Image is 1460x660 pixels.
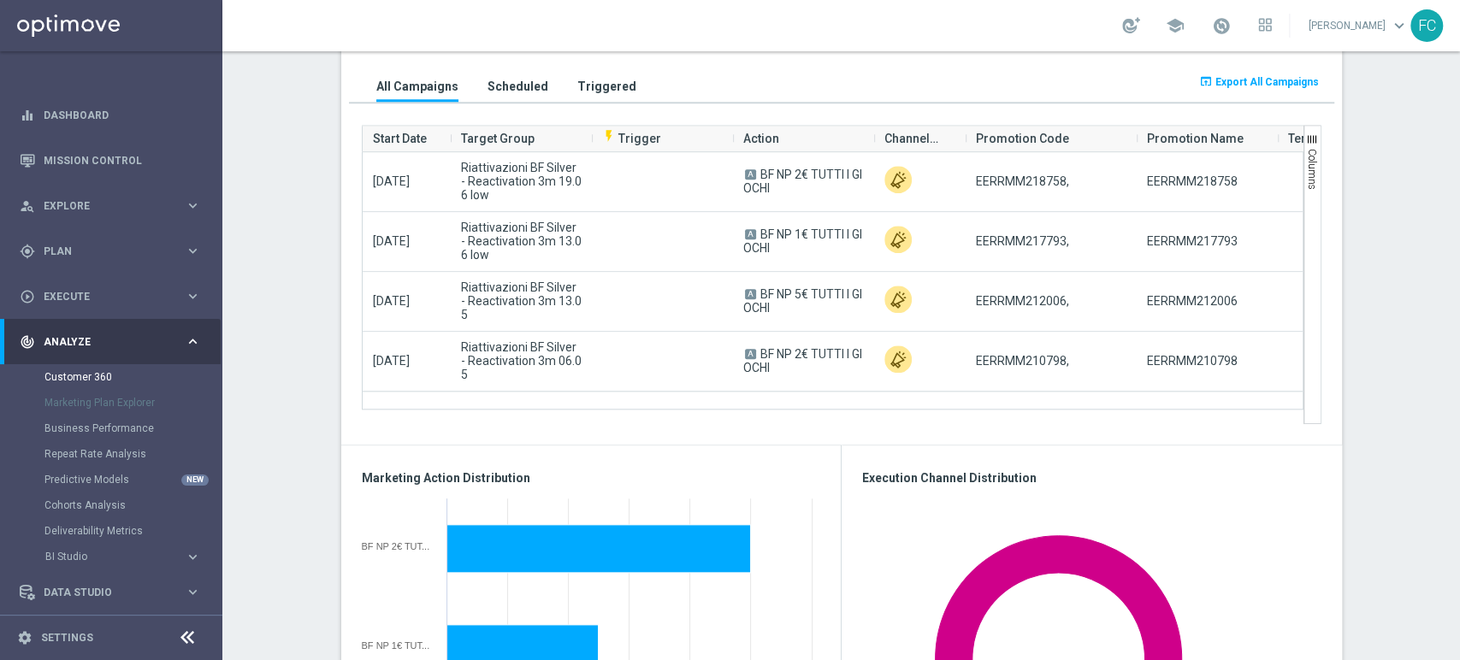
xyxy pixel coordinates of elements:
[44,587,185,598] span: Data Studio
[44,492,221,518] div: Cohorts Analysis
[1390,16,1409,35] span: keyboard_arrow_down
[976,121,1069,156] span: Promotion Code
[1166,16,1185,35] span: school
[745,349,756,359] span: A
[19,154,202,168] button: Mission Control
[185,333,201,350] i: keyboard_arrow_right
[44,92,201,138] a: Dashboard
[44,447,178,461] a: Repeat Rate Analysis
[19,109,202,122] div: equalizer Dashboard
[461,221,582,262] span: Riattivazioni BF Silver - Reactivation 3m 13.06 low
[743,347,862,374] span: BF NP 2€ TUTTI I GIOCHI
[44,390,221,415] div: Marketing Plan Explorer
[1307,13,1410,38] a: [PERSON_NAME]keyboard_arrow_down
[1197,70,1321,94] button: open_in_browser Export All Campaigns
[884,121,942,156] span: Channel(s)
[373,121,427,156] span: Start Date
[20,244,185,259] div: Plan
[20,289,35,304] i: play_circle_outline
[884,226,912,253] img: Other
[373,354,410,368] span: [DATE]
[44,337,185,347] span: Analyze
[44,467,221,492] div: Predictive Models
[19,199,202,213] button: person_search Explore keyboard_arrow_right
[976,354,1069,368] span: EERRMM210798,
[461,340,582,381] span: Riattivazioni BF Silver - Reactivation 3m 06.05
[44,473,178,486] a: Predictive Models
[181,474,209,486] div: NEW
[185,243,201,259] i: keyboard_arrow_right
[602,129,616,143] i: flash_on
[1147,234,1238,248] span: EERRMM217793
[44,292,185,302] span: Execute
[461,280,582,321] span: Riattivazioni BF Silver - Reactivation 3m 13.05
[1147,174,1238,188] span: EERRMM218758
[743,168,862,195] span: BF NP 2€ TUTTI I GIOCHI
[20,334,185,350] div: Analyze
[19,586,202,599] div: Data Studio keyboard_arrow_right
[44,364,221,390] div: Customer 360
[1306,149,1318,190] span: Columns
[976,234,1069,248] span: EERRMM217793,
[185,197,201,214] i: keyboard_arrow_right
[577,79,636,94] h3: Triggered
[373,234,410,248] span: [DATE]
[44,246,185,256] span: Plan
[20,289,185,304] div: Execute
[44,544,221,569] div: BI Studio
[362,470,820,486] h3: Marketing Action Distribution
[185,288,201,304] i: keyboard_arrow_right
[1215,76,1319,88] span: Export All Campaigns
[743,121,779,156] span: Action
[884,345,912,373] img: Other
[362,640,434,651] div: BF NP 1€ TUTTI I GIOCHI
[20,198,185,214] div: Explore
[745,289,756,299] span: A
[862,470,1321,486] h3: Execution Channel Distribution
[1147,354,1238,368] span: EERRMM210798
[19,335,202,349] button: track_changes Analyze keyboard_arrow_right
[17,630,33,645] i: settings
[483,70,553,102] button: Scheduled
[44,421,178,435] a: Business Performance
[602,132,661,145] span: Trigger
[362,541,434,551] div: BF NP 2€ TUTTI I GIOCHI
[372,70,463,102] button: All Campaigns
[20,244,35,259] i: gps_fixed
[44,415,221,441] div: Business Performance
[745,169,756,180] span: A
[976,294,1069,308] span: EERRMM212006,
[743,287,862,315] span: BF NP 5€ TUTTI I GIOCHI
[20,198,35,214] i: person_search
[461,161,582,202] span: Riattivazioni BF Silver - Reactivation 3m 19.06 low
[1147,121,1244,156] span: Promotion Name
[1288,121,1355,156] span: Template(s)
[1410,9,1443,42] div: FC
[44,370,178,384] a: Customer 360
[488,79,548,94] h3: Scheduled
[44,550,202,563] div: BI Studio keyboard_arrow_right
[185,584,201,600] i: keyboard_arrow_right
[44,524,178,538] a: Deliverability Metrics
[44,201,185,211] span: Explore
[745,229,756,239] span: A
[20,92,201,138] div: Dashboard
[44,138,201,183] a: Mission Control
[20,138,201,183] div: Mission Control
[19,290,202,303] div: play_circle_outline Execute keyboard_arrow_right
[884,166,912,193] img: Other
[20,334,35,350] i: track_changes
[20,585,185,600] div: Data Studio
[376,79,458,94] h3: All Campaigns
[45,551,168,562] span: BI Studio
[976,174,1069,188] span: EERRMM218758,
[19,245,202,258] button: gps_fixed Plan keyboard_arrow_right
[884,286,912,313] div: Other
